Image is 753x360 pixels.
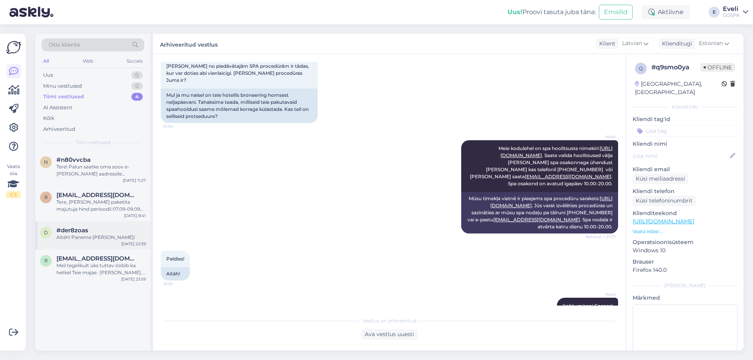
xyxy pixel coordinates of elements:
[76,139,111,146] span: Tiimi vestlused
[56,234,146,241] div: Aitäh! Paneme [PERSON_NAME]!
[166,256,184,262] span: Paldies!
[362,329,417,340] div: Ava vestlus uuesti
[56,262,146,276] div: Meil tegelikult üks tuttav ööbib ka hetkel Teie majas- [PERSON_NAME]. Proovime temaga hommikul üh...
[633,103,737,110] div: Kliendi info
[633,294,737,302] p: Märkmed
[56,156,91,163] span: #n80vvcba
[131,82,143,90] div: 0
[43,114,55,122] div: Kõik
[633,209,737,217] p: Klienditeekond
[43,71,53,79] div: Uus
[43,125,75,133] div: Arhiveeritud
[635,80,722,96] div: [GEOGRAPHIC_DATA], [GEOGRAPHIC_DATA]
[633,165,737,174] p: Kliendi email
[6,163,20,198] div: Vaata siia
[723,6,748,18] a: EveliGOSPA
[44,258,48,264] span: r
[562,303,613,309] span: Kohtumiseni Gospas!
[161,267,190,280] div: Aitäh!
[642,5,690,19] div: Aktiivne
[633,246,737,255] p: Windows 10
[622,39,642,48] span: Latvian
[56,199,146,213] div: Tere, [PERSON_NAME] paketita majutuja hind perioodil 07.09-09.09 oleks 119.-
[633,282,737,289] div: [PERSON_NAME]
[461,192,618,233] div: Mūsu tīmekļa vietnē ir pieejams spa procedūru saraksts: . Jūs varat izvēlēties procedūras un sazi...
[633,152,728,160] input: Lisa nimi
[56,255,138,262] span: ringavaan@hotmail.com
[166,49,310,83] span: Man un manai sievai ir rezervācija [PERSON_NAME] viesnīcā no rītdienas līdz ceturtdienai. Vēlamie...
[49,41,80,49] span: Otsi kliente
[596,40,615,48] div: Klient
[131,71,143,79] div: 0
[700,63,735,72] span: Offline
[699,39,723,48] span: Estonian
[633,238,737,246] p: Operatsioonisüsteem
[6,40,21,55] img: Askly Logo
[633,266,737,274] p: Firefox 140.0
[121,276,146,282] div: [DATE] 23:59
[633,195,696,206] div: Küsi telefoninumbrit
[507,7,596,17] div: Proovi tasuta juba täna:
[363,317,417,324] span: Vestlus on arhiveeritud
[125,56,144,66] div: Socials
[709,7,720,18] div: E
[633,115,737,123] p: Kliendi tag'id
[723,12,740,18] div: GOSPA
[586,291,616,297] span: Keidi
[131,93,143,101] div: 4
[633,258,737,266] p: Brauser
[163,281,193,287] span: 21:38
[43,82,82,90] div: Minu vestlused
[633,228,737,235] p: Vaata edasi ...
[599,5,633,20] button: Emailid
[586,134,616,140] span: Keidi
[633,140,737,148] p: Kliendi nimi
[651,63,700,72] div: # q9smo0ya
[639,65,643,71] span: q
[160,38,218,49] label: Arhiveeritud vestlus
[633,125,737,137] input: Lisa tag
[633,174,688,184] div: Küsi meiliaadressi
[56,227,88,234] span: #der8zoas
[81,56,95,66] div: Web
[525,174,611,179] a: [EMAIL_ADDRESS][DOMAIN_NAME]
[42,56,51,66] div: All
[659,40,692,48] div: Klienditugi
[507,8,522,16] b: Uus!
[43,104,72,112] div: AI Assistent
[493,217,580,223] a: [EMAIL_ADDRESS][DOMAIN_NAME]
[44,159,48,165] span: n
[56,163,146,177] div: Tere! Palun saatke oma soov e-[PERSON_NAME] aadressile [EMAIL_ADDRESS][DOMAIN_NAME].
[161,89,318,123] div: Mul ja mu naisel on teie hotellis broneering homsest neljapäevani. Tahaksime teada, milliseid tei...
[123,177,146,183] div: [DATE] 11:27
[586,234,616,240] span: Nähtud ✓ 21:37
[470,145,614,186] span: Meie kodulehel on spa hoolitsuste nimekiri: . Saate valida hoolitsused välja [PERSON_NAME] spa os...
[56,192,138,199] span: riina.u.12@gmail.com
[633,218,694,225] a: [URL][DOMAIN_NAME]
[44,194,48,200] span: r
[633,187,737,195] p: Kliendi telefon
[723,6,740,12] div: Eveli
[6,191,20,198] div: 1 / 3
[44,230,48,235] span: d
[163,123,193,129] span: 21:34
[121,241,146,247] div: [DATE] 22:39
[124,213,146,219] div: [DATE] 8:41
[43,93,84,101] div: Tiimi vestlused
